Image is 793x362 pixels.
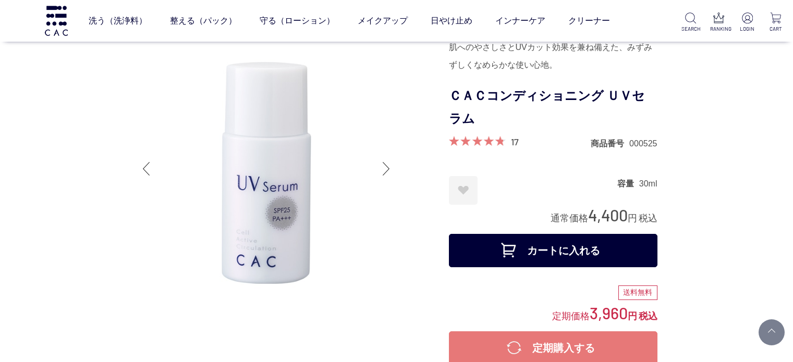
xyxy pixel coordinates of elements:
h1: ＣＡＣコンディショニング ＵＶセラム [449,84,657,131]
p: RANKING [710,25,728,33]
span: 円 [628,213,637,223]
span: 円 [628,311,637,321]
a: SEARCH [681,13,700,33]
dd: 000525 [629,138,657,149]
a: 洗う（洗浄料） [89,6,147,35]
p: CART [766,25,785,33]
a: 日やけ止め [431,6,472,35]
a: 整える（パック） [170,6,237,35]
a: RANKING [710,13,728,33]
span: 税込 [639,213,657,223]
span: 3,960 [590,303,628,322]
dd: 30ml [639,178,657,189]
span: 定期価格 [552,310,590,321]
button: カートに入れる [449,234,657,267]
a: 守る（ローション） [260,6,335,35]
p: LOGIN [738,25,757,33]
img: ＣＡＣコンディショニング ＵＶセラム [136,39,397,299]
a: LOGIN [738,13,757,33]
dt: 商品番号 [591,138,629,149]
a: CART [766,13,785,33]
a: メイクアップ [358,6,408,35]
img: logo [43,6,69,35]
a: お気に入りに登録する [449,176,478,205]
div: 送料無料 [618,285,657,300]
a: クリーナー [568,6,610,35]
a: インナーケア [495,6,545,35]
span: 4,400 [588,205,628,224]
p: SEARCH [681,25,700,33]
dt: 容量 [617,178,639,189]
span: 税込 [639,311,657,321]
a: 17 [511,136,519,147]
span: 通常価格 [551,213,588,223]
